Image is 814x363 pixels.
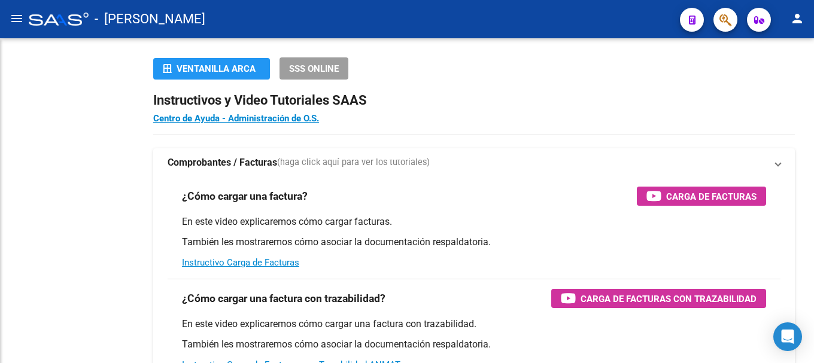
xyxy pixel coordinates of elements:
[168,156,277,169] strong: Comprobantes / Facturas
[666,189,757,204] span: Carga de Facturas
[280,57,348,80] button: SSS ONLINE
[10,11,24,26] mat-icon: menu
[182,318,766,331] p: En este video explicaremos cómo cargar una factura con trazabilidad.
[182,188,308,205] h3: ¿Cómo cargar una factura?
[182,236,766,249] p: También les mostraremos cómo asociar la documentación respaldatoria.
[551,289,766,308] button: Carga de Facturas con Trazabilidad
[637,187,766,206] button: Carga de Facturas
[182,257,299,268] a: Instructivo Carga de Facturas
[773,322,802,351] div: Open Intercom Messenger
[163,58,260,80] div: Ventanilla ARCA
[182,290,385,307] h3: ¿Cómo cargar una factura con trazabilidad?
[289,63,339,74] span: SSS ONLINE
[153,89,795,112] h2: Instructivos y Video Tutoriales SAAS
[153,113,319,124] a: Centro de Ayuda - Administración de O.S.
[153,148,795,177] mat-expansion-panel-header: Comprobantes / Facturas(haga click aquí para ver los tutoriales)
[153,58,270,80] button: Ventanilla ARCA
[790,11,804,26] mat-icon: person
[182,215,766,228] p: En este video explicaremos cómo cargar facturas.
[182,338,766,351] p: También les mostraremos cómo asociar la documentación respaldatoria.
[277,156,430,169] span: (haga click aquí para ver los tutoriales)
[581,291,757,306] span: Carga de Facturas con Trazabilidad
[95,6,205,32] span: - [PERSON_NAME]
